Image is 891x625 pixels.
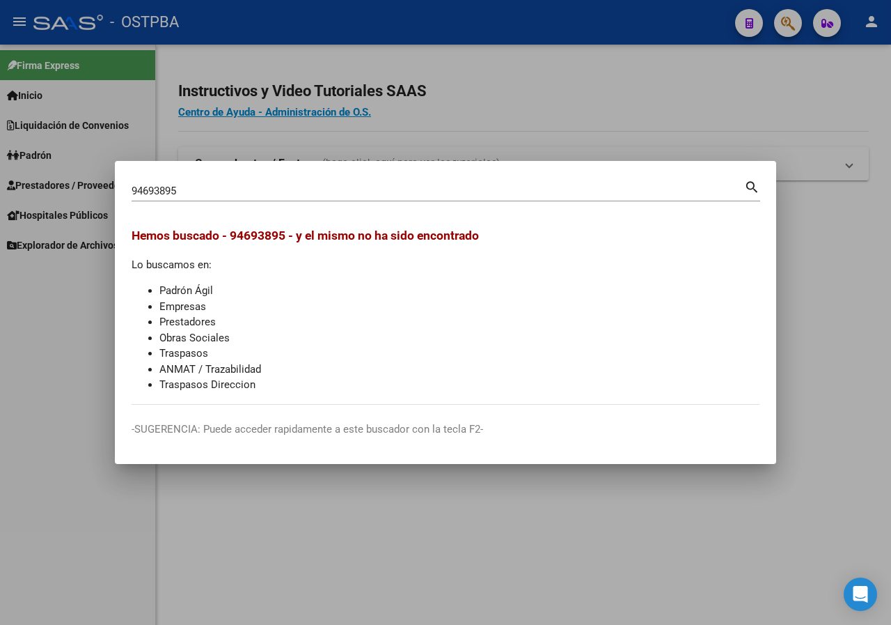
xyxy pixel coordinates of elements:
[744,178,760,194] mat-icon: search
[159,346,759,362] li: Traspasos
[844,578,877,611] div: Open Intercom Messenger
[132,229,479,242] span: Hemos buscado - 94693895 - y el mismo no ha sido encontrado
[159,299,759,315] li: Empresas
[159,377,759,393] li: Traspasos Direccion
[159,283,759,299] li: Padrón Ágil
[132,226,759,393] div: Lo buscamos en:
[159,314,759,330] li: Prestadores
[159,330,759,346] li: Obras Sociales
[159,362,759,378] li: ANMAT / Trazabilidad
[132,422,759,438] p: -SUGERENCIA: Puede acceder rapidamente a este buscador con la tecla F2-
